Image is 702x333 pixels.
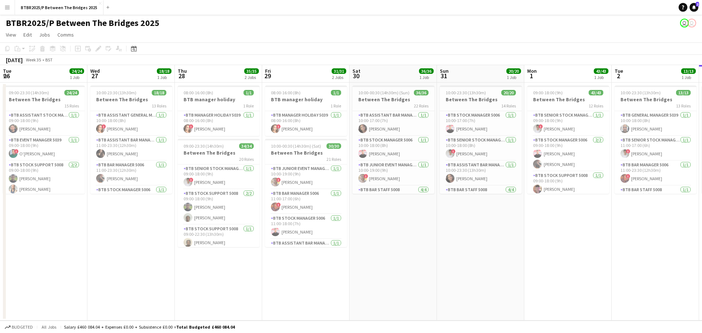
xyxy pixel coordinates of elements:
[157,75,171,80] div: 1 Job
[364,174,368,178] span: !
[265,111,347,136] app-card-role: BTB Manager Holiday 50391/108:00-16:00 (8h)![PERSON_NAME]
[244,90,254,95] span: 1/1
[682,75,695,80] div: 1 Job
[184,143,224,149] span: 09:00-23:30 (14h30m)
[90,136,172,161] app-card-role: BTB Assistant Bar Manager 50061/111:00-23:30 (12h30m)[PERSON_NAME]
[276,203,281,207] span: !
[506,68,521,74] span: 20/20
[3,96,85,103] h3: Between The Bridges
[3,136,85,161] app-card-role: BTB Event Manager 50391/109:00-18:00 (9h)!O’[PERSON_NAME]
[189,178,193,182] span: !
[676,90,691,95] span: 13/13
[6,56,23,64] div: [DATE]
[615,136,697,161] app-card-role: BTB Senior Stock Manager 50061/111:00-17:00 (6h)![PERSON_NAME]
[90,111,172,136] app-card-role: BTB Assistant General Manager 50061/110:00-18:00 (8h)![PERSON_NAME]
[239,156,254,162] span: 20 Roles
[264,72,271,80] span: 29
[680,19,689,27] app-user-avatar: Amy Cane
[15,0,103,15] button: BTBR2025/P Between The Bridges 2025
[40,324,58,330] span: All jobs
[23,31,32,38] span: Edit
[589,103,603,109] span: 12 Roles
[414,90,429,95] span: 36/36
[176,324,235,330] span: Total Budgeted £460 084.04
[352,96,434,103] h3: Between The Bridges
[501,103,516,109] span: 14 Roles
[3,86,85,194] app-job-card: 09:00-23:30 (14h30m)24/24Between The Bridges15 RolesBTB Assistant Stock Manager 50061/109:00-18:0...
[539,124,543,129] span: !
[178,164,260,189] app-card-role: BTB Senior Stock Manager 50061/109:00-18:00 (9h)![PERSON_NAME]
[626,174,630,178] span: !
[178,139,260,247] div: 09:00-23:30 (14h30m)34/34Between The Bridges20 RolesBTB Senior Stock Manager 50061/109:00-18:00 (...
[178,68,187,74] span: Thu
[533,90,563,95] span: 09:00-18:00 (9h)
[527,171,609,196] app-card-role: BTB Stock support 50081/109:00-18:00 (9h)[PERSON_NAME]
[178,150,260,156] h3: Between The Bridges
[152,103,166,109] span: 13 Roles
[265,239,347,264] app-card-role: BTB Assistant Bar Manager 50061/111:00-23:30 (12h30m)
[189,124,193,129] span: !
[687,19,696,27] app-user-avatar: Amy Cane
[271,143,321,149] span: 10:00-00:30 (14h30m) (Sat)
[157,68,171,74] span: 18/18
[327,143,341,149] span: 30/30
[439,72,449,80] span: 31
[440,136,522,161] app-card-role: BTB Senior Stock Manager 50061/110:00-18:00 (8h)![PERSON_NAME]
[440,96,522,103] h3: Between The Bridges
[54,30,77,39] a: Comms
[102,124,106,129] span: !
[39,31,50,38] span: Jobs
[178,111,260,136] app-card-role: BTB Manager Holiday 50391/108:00-16:00 (8h)![PERSON_NAME]
[3,161,85,196] app-card-role: BTB Stock support 50082/209:00-18:00 (9h)[PERSON_NAME][PERSON_NAME]
[265,214,347,239] app-card-role: BTB Stock Manager 50061/111:00-18:00 (7h)[PERSON_NAME]
[352,86,434,194] app-job-card: 10:00-00:30 (14h30m) (Sun)36/36Between The Bridges22 RolesBTB Assistant Bar Manager 50061/110:00-...
[24,57,42,63] span: Week 35
[615,111,697,136] app-card-role: BTB General Manager 50391/110:00-18:00 (8h)[PERSON_NAME]
[265,96,347,103] h3: BTB manager holiday
[45,57,53,63] div: BST
[276,178,281,182] span: !
[352,68,361,74] span: Sat
[90,96,172,103] h3: Between The Bridges
[265,164,347,189] app-card-role: BTB Junior Event Manager 50391/110:00-19:00 (9h)![PERSON_NAME]
[676,103,691,109] span: 13 Roles
[64,90,79,95] span: 24/24
[615,161,697,186] app-card-role: BTB Bar Manager 50061/111:00-23:30 (12h30m)![PERSON_NAME]
[3,30,19,39] a: View
[184,90,213,95] span: 08:00-16:00 (8h)
[507,75,521,80] div: 1 Job
[90,68,100,74] span: Wed
[615,68,623,74] span: Tue
[696,2,699,7] span: 2
[332,68,346,74] span: 31/31
[276,124,281,129] span: !
[527,68,537,74] span: Mon
[265,68,271,74] span: Fri
[440,86,522,194] app-job-card: 10:00-23:30 (13h30m)20/20Between The Bridges14 RolesBTB Stock Manager 50061/110:00-17:00 (7h)[PER...
[265,86,347,136] div: 08:00-16:00 (8h)1/1BTB manager holiday1 RoleBTB Manager Holiday 50391/108:00-16:00 (8h)![PERSON_N...
[265,139,347,247] app-job-card: 10:00-00:30 (14h30m) (Sat)30/30Between The Bridges21 RolesBTB Junior Event Manager 50391/110:00-1...
[3,111,85,136] app-card-role: BTB Assistant Stock Manager 50061/109:00-18:00 (9h)[PERSON_NAME]
[501,90,516,95] span: 20/20
[69,68,84,74] span: 24/24
[352,136,434,161] app-card-role: BTB Stock Manager 50061/110:00-18:00 (8h)[PERSON_NAME]
[239,143,254,149] span: 34/34
[12,325,33,330] span: Budgeted
[589,90,603,95] span: 43/43
[2,72,11,80] span: 26
[178,96,260,103] h3: BTB manager holiday
[36,30,53,39] a: Jobs
[440,161,522,186] app-card-role: BTB Assistant Bar Manager 50061/110:00-23:30 (13h30m)[PERSON_NAME]
[527,86,609,194] app-job-card: 09:00-18:00 (9h)43/43Between The Bridges12 RolesBTB Senior Stock Manager 50061/109:00-18:00 (9h)!...
[152,90,166,95] span: 18/18
[594,68,608,74] span: 43/43
[327,156,341,162] span: 21 Roles
[90,86,172,194] div: 10:00-23:30 (13h30m)18/18Between The Bridges13 RolesBTB Assistant General Manager 50061/110:00-18...
[20,30,35,39] a: Edit
[440,186,522,242] app-card-role: BTB Bar Staff 50084/410:30-17:30 (7h)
